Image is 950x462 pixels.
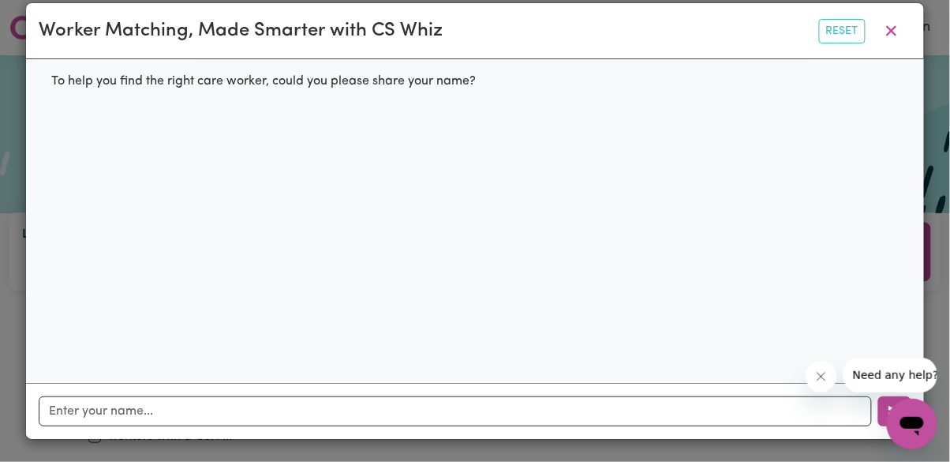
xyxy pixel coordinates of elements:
[39,59,488,103] div: To help you find the right care worker, could you please share your name?
[39,17,443,45] div: Worker Matching, Made Smarter with CS Whiz
[887,399,937,449] iframe: 메시징 창을 시작하는 버튼
[806,361,837,393] iframe: 메시지 닫기
[39,396,872,426] input: Enter your name...
[843,358,937,393] iframe: 회사에서 보낸 메시지
[819,19,866,43] button: Reset
[9,11,95,24] span: Need any help?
